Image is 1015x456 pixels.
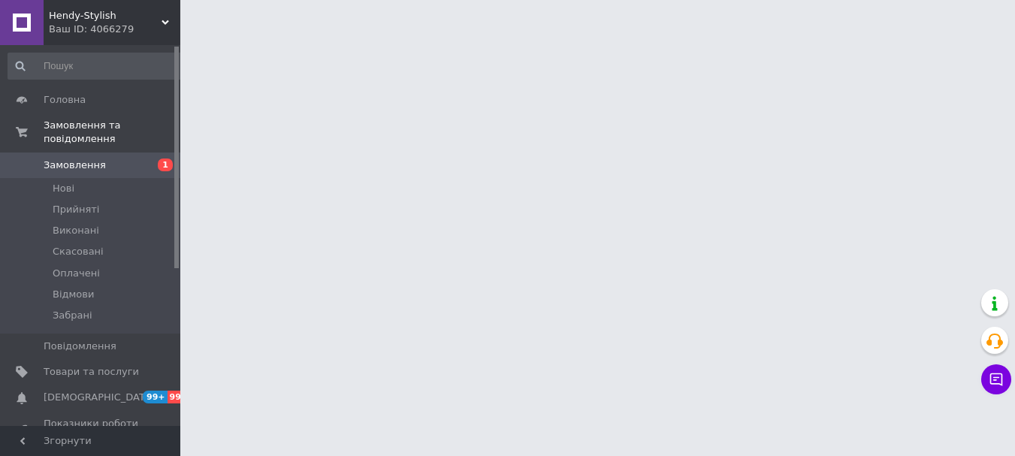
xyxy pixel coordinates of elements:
[49,23,180,36] div: Ваш ID: 4066279
[53,309,92,322] span: Забрані
[44,93,86,107] span: Головна
[53,224,99,237] span: Виконані
[53,245,104,258] span: Скасовані
[53,203,99,216] span: Прийняті
[49,9,162,23] span: Hendy-Stylish
[44,159,106,172] span: Замовлення
[8,53,184,80] input: Пошук
[158,159,173,171] span: 1
[168,391,192,403] span: 99+
[53,288,94,301] span: Відмови
[53,182,74,195] span: Нові
[44,340,116,353] span: Повідомлення
[44,417,139,444] span: Показники роботи компанії
[143,391,168,403] span: 99+
[981,364,1011,394] button: Чат з покупцем
[53,267,100,280] span: Оплачені
[44,119,180,146] span: Замовлення та повідомлення
[44,365,139,379] span: Товари та послуги
[44,391,155,404] span: [DEMOGRAPHIC_DATA]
